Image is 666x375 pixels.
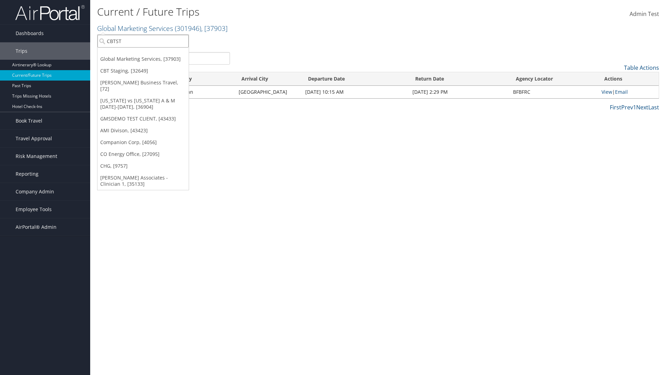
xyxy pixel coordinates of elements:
[302,72,409,86] th: Departure Date: activate to sort column descending
[636,103,648,111] a: Next
[16,112,42,130] span: Book Travel
[16,218,57,236] span: AirPortal® Admin
[598,86,659,98] td: |
[621,103,633,111] a: Prev
[97,36,472,45] p: Filter:
[510,86,598,98] td: BFBFRC
[97,53,189,65] a: Global Marketing Services, [37903]
[598,72,659,86] th: Actions
[630,10,659,18] span: Admin Test
[97,172,189,190] a: [PERSON_NAME] Associates - Clinician 1, [35133]
[235,72,302,86] th: Arrival City: activate to sort column ascending
[97,77,189,95] a: [PERSON_NAME] Business Travel, [72]
[16,130,52,147] span: Travel Approval
[510,72,598,86] th: Agency Locator: activate to sort column ascending
[97,160,189,172] a: CHG, [9757]
[97,35,189,48] input: Search Accounts
[97,24,228,33] a: Global Marketing Services
[633,103,636,111] a: 1
[97,125,189,136] a: AMI Divison, [43423]
[16,42,27,60] span: Trips
[16,183,54,200] span: Company Admin
[615,89,628,95] a: Email
[201,24,228,33] span: , [ 37903 ]
[601,89,612,95] a: View
[235,86,302,98] td: [GEOGRAPHIC_DATA]
[16,148,57,165] span: Risk Management
[97,65,189,77] a: CBT Staging, [32649]
[97,5,472,19] h1: Current / Future Trips
[610,103,621,111] a: First
[97,148,189,160] a: CO Energy Office, [27095]
[409,86,510,98] td: [DATE] 2:29 PM
[16,201,52,218] span: Employee Tools
[97,113,189,125] a: GMSDEMO TEST CLIENT, [43433]
[151,86,235,98] td: [US_STATE] Penn
[624,64,659,72] a: Table Actions
[16,25,44,42] span: Dashboards
[15,5,85,21] img: airportal-logo.png
[175,24,201,33] span: ( 301946 )
[16,165,39,183] span: Reporting
[97,95,189,113] a: [US_STATE] vs [US_STATE] A & M [DATE]-[DATE], [36904]
[409,72,510,86] th: Return Date: activate to sort column ascending
[648,103,659,111] a: Last
[302,86,409,98] td: [DATE] 10:15 AM
[97,136,189,148] a: Companion Corp, [4056]
[630,3,659,25] a: Admin Test
[151,72,235,86] th: Departure City: activate to sort column ascending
